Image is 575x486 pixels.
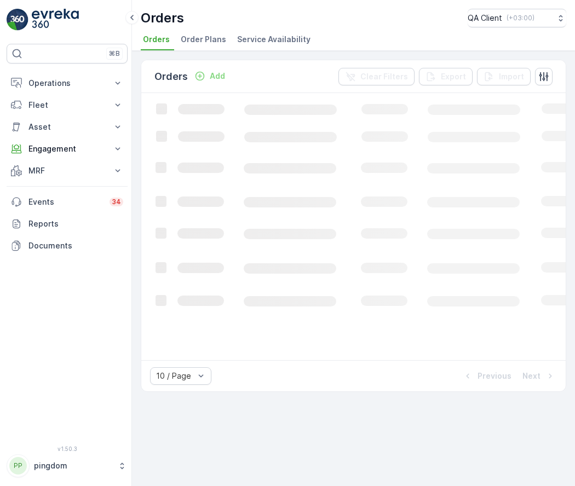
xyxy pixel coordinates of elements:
[499,71,524,82] p: Import
[112,198,121,206] p: 34
[468,13,502,24] p: QA Client
[28,100,106,111] p: Fleet
[7,94,128,116] button: Fleet
[360,71,408,82] p: Clear Filters
[181,34,226,45] span: Order Plans
[109,49,120,58] p: ⌘B
[32,9,79,31] img: logo_light-DOdMpM7g.png
[7,213,128,235] a: Reports
[338,68,415,85] button: Clear Filters
[28,78,106,89] p: Operations
[419,68,473,85] button: Export
[7,160,128,182] button: MRF
[7,454,128,477] button: PPpingdom
[190,70,229,83] button: Add
[34,460,112,471] p: pingdom
[7,138,128,160] button: Engagement
[7,445,128,452] span: v 1.50.3
[7,9,28,31] img: logo
[28,240,123,251] p: Documents
[143,34,170,45] span: Orders
[7,72,128,94] button: Operations
[468,9,566,27] button: QA Client(+03:00)
[28,121,106,132] p: Asset
[522,371,540,381] p: Next
[507,14,534,22] p: ( +03:00 )
[9,457,27,475] div: PP
[478,371,511,381] p: Previous
[7,116,128,138] button: Asset
[141,9,184,27] p: Orders
[210,71,225,82] p: Add
[477,68,531,85] button: Import
[7,191,128,213] a: Events34
[7,235,128,257] a: Documents
[237,34,311,45] span: Service Availability
[28,143,106,154] p: Engagement
[28,218,123,229] p: Reports
[521,369,557,383] button: Next
[441,71,466,82] p: Export
[154,69,188,84] p: Orders
[28,165,106,176] p: MRF
[461,369,513,383] button: Previous
[28,196,103,207] p: Events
